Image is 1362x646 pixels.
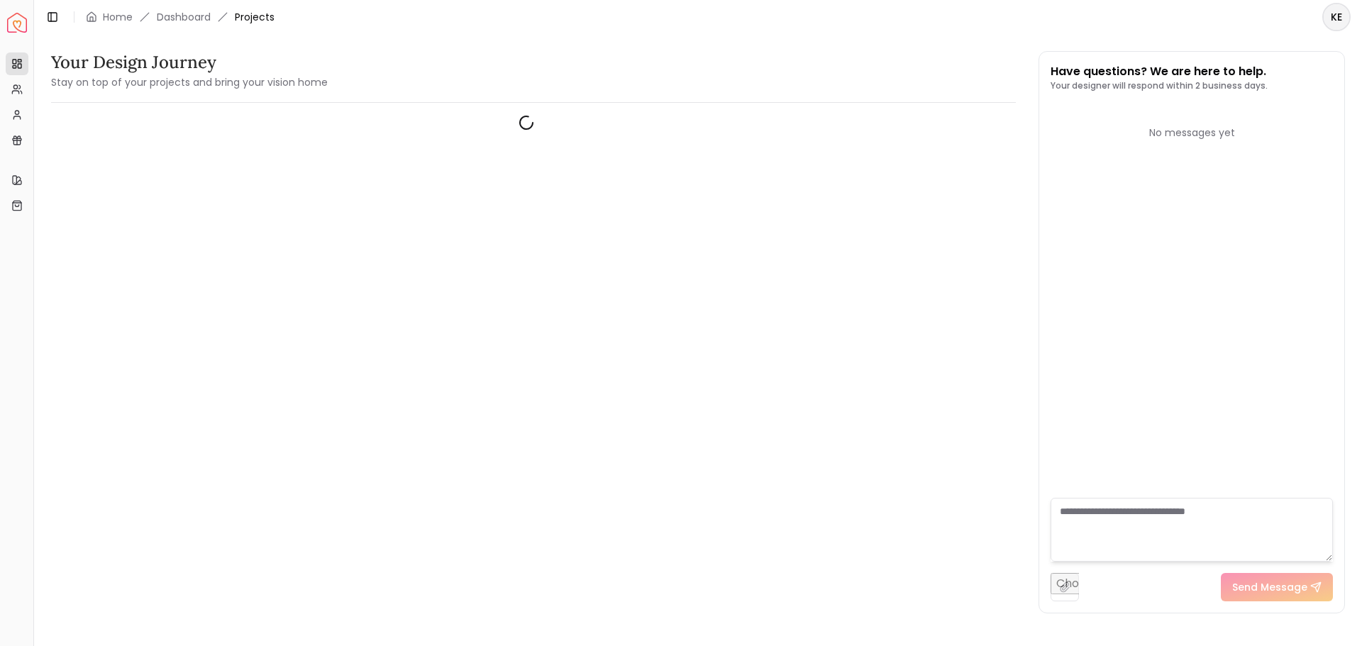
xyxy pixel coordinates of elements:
[1051,126,1333,140] div: No messages yet
[51,75,328,89] small: Stay on top of your projects and bring your vision home
[235,10,275,24] span: Projects
[103,10,133,24] a: Home
[86,10,275,24] nav: breadcrumb
[51,51,328,74] h3: Your Design Journey
[1051,80,1268,91] p: Your designer will respond within 2 business days.
[7,13,27,33] img: Spacejoy Logo
[1322,3,1351,31] button: KE
[157,10,211,24] a: Dashboard
[1051,63,1268,80] p: Have questions? We are here to help.
[1324,4,1349,30] span: KE
[7,13,27,33] a: Spacejoy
